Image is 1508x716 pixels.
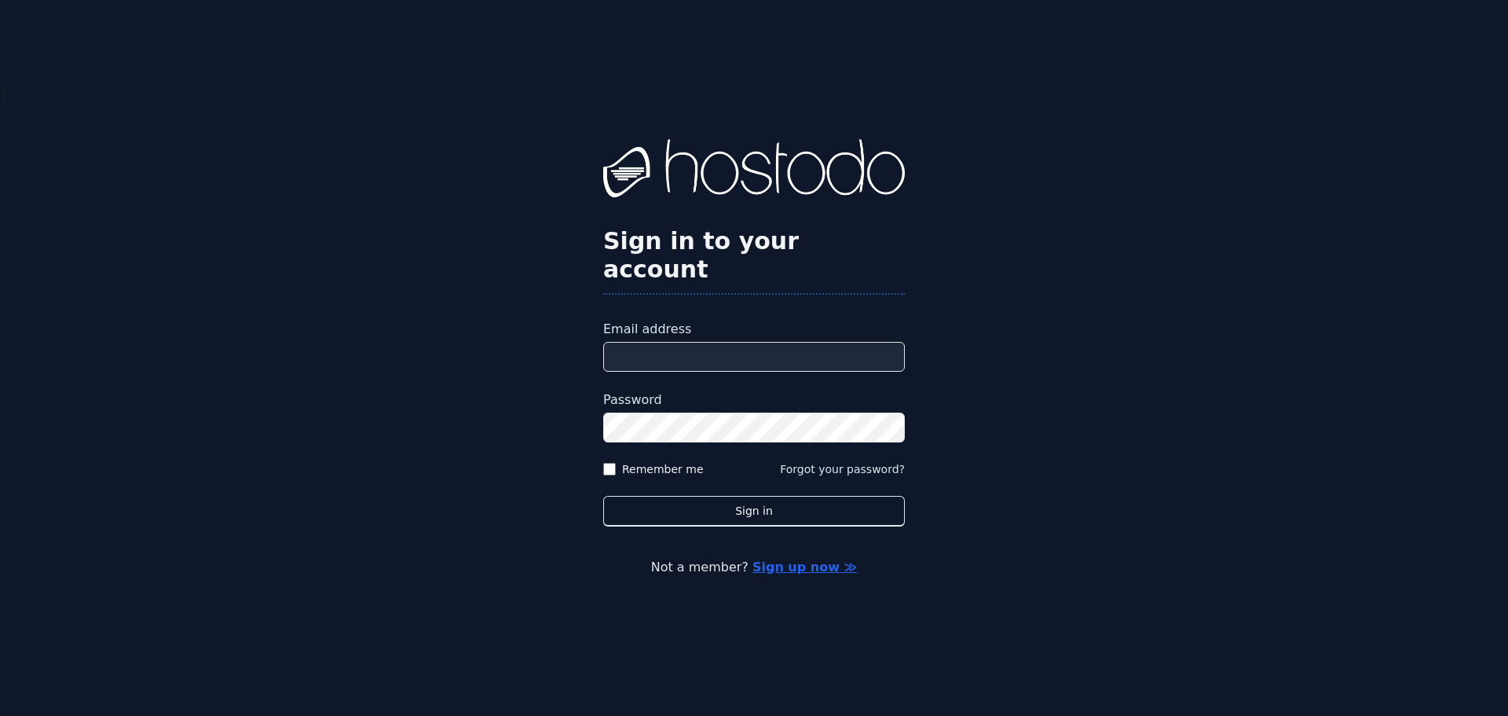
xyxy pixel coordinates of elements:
a: Sign up now ≫ [752,560,857,575]
label: Email address [603,320,905,339]
label: Remember me [622,461,704,477]
h2: Sign in to your account [603,227,905,284]
button: Forgot your password? [780,461,905,477]
label: Password [603,391,905,409]
img: Hostodo [603,139,905,202]
button: Sign in [603,496,905,527]
p: Not a member? [75,558,1433,577]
